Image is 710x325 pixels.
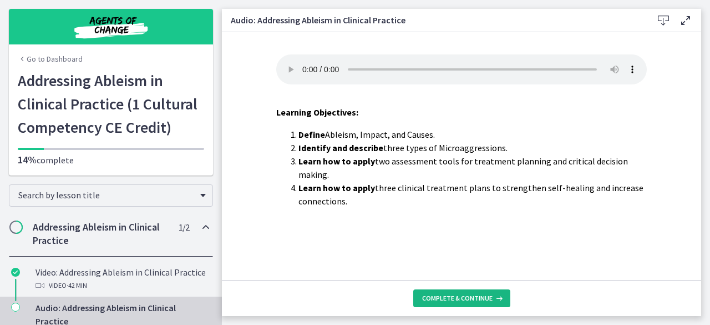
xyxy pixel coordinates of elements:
div: Video [35,279,209,292]
h2: Addressing Ableism in Clinical Practice [33,221,168,247]
strong: Identify and describe [298,142,383,153]
span: Search by lesson title [18,189,195,201]
strong: Define [298,129,325,140]
span: 1 / 2 [179,221,189,234]
div: Video: Addressing Ableism in Clinical Practice [35,266,209,292]
span: Learning Objectives: [276,107,358,118]
p: complete [18,153,204,167]
a: Go to Dashboard [18,53,83,64]
img: Agents of Change [44,13,177,40]
strong: Learn how to apply [298,182,375,193]
h1: Addressing Ableism in Clinical Practice (1 Cultural Competency CE Credit) [18,69,204,139]
li: three clinical treatment plans to strengthen self-healing and increase connections. [298,181,647,208]
i: Completed [11,268,20,277]
strong: Learn how to apply [298,156,375,167]
li: three types of Microaggressions. [298,141,647,154]
span: 14% [18,153,37,166]
div: Search by lesson title [9,184,213,207]
span: Complete & continue [422,294,493,303]
button: Complete & continue [413,289,510,307]
h3: Audio: Addressing Ableism in Clinical Practice [231,13,635,27]
li: Ableism, Impact, and Causes. [298,128,647,141]
li: two assessment tools for treatment planning and critical decision making. [298,154,647,181]
span: · 42 min [67,279,87,292]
